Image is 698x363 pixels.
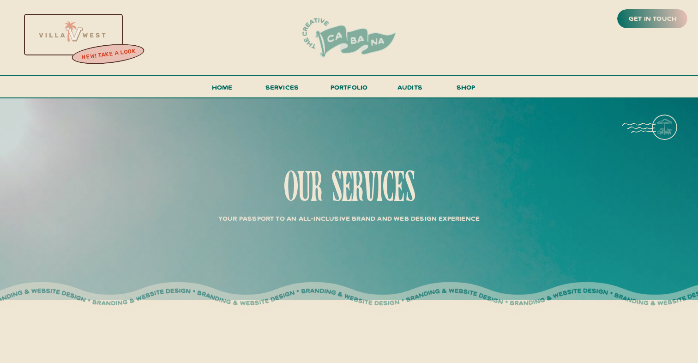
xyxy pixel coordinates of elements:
[208,81,236,98] a: Home
[396,81,424,97] a: audits
[265,83,299,91] span: services
[263,81,301,98] a: services
[193,212,505,221] p: Your Passport to an All-Inclusive Brand and Web Design Experience
[627,12,679,25] a: get in touch
[327,81,371,98] a: portfolio
[444,81,488,97] a: shop
[189,168,509,209] h1: our services
[71,45,146,64] a: new! take a look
